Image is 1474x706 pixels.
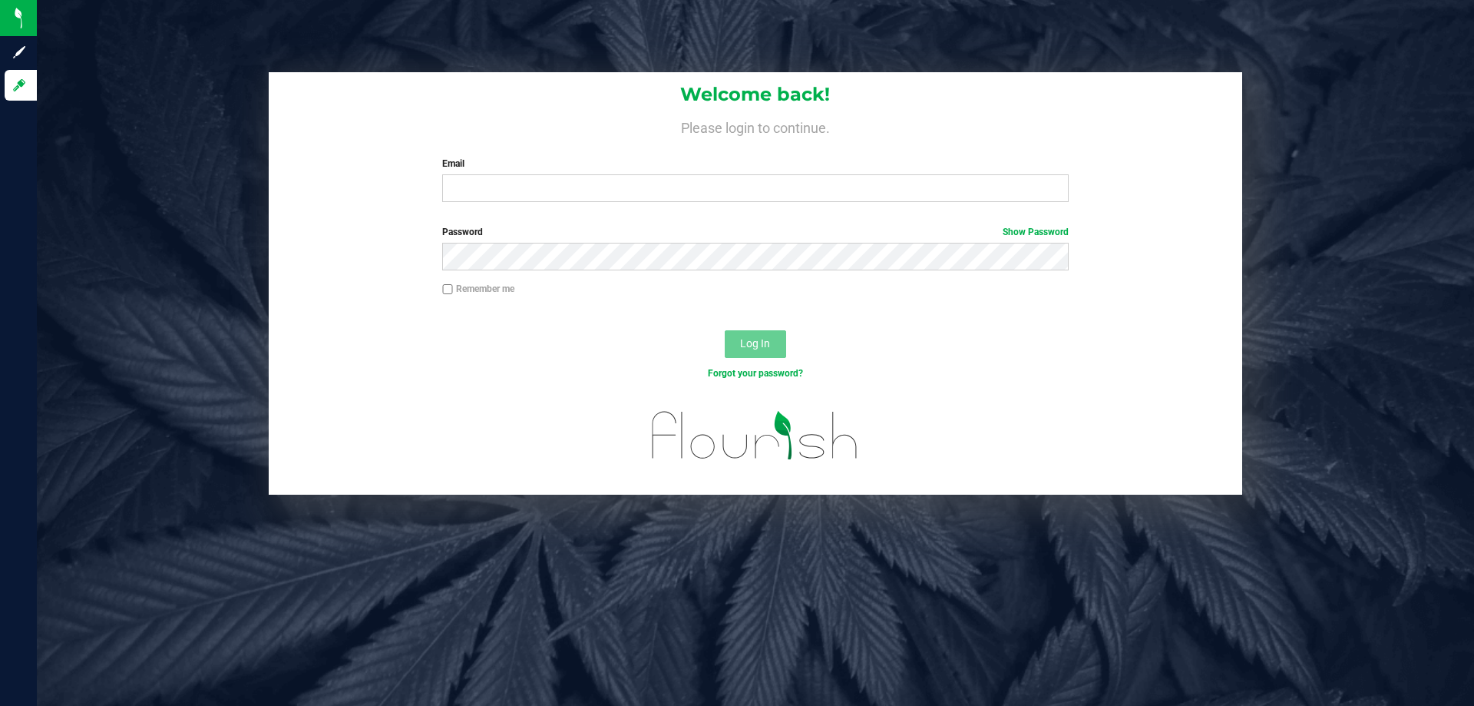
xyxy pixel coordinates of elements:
[12,78,27,93] inline-svg: Log in
[269,117,1242,135] h4: Please login to continue.
[708,368,803,379] a: Forgot your password?
[442,157,1068,171] label: Email
[633,396,877,475] img: flourish_logo.svg
[442,227,483,237] span: Password
[725,330,786,358] button: Log In
[740,337,770,350] span: Log In
[269,85,1242,104] h1: Welcome back!
[442,282,514,296] label: Remember me
[12,45,27,60] inline-svg: Sign up
[1003,227,1069,237] a: Show Password
[442,284,453,295] input: Remember me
